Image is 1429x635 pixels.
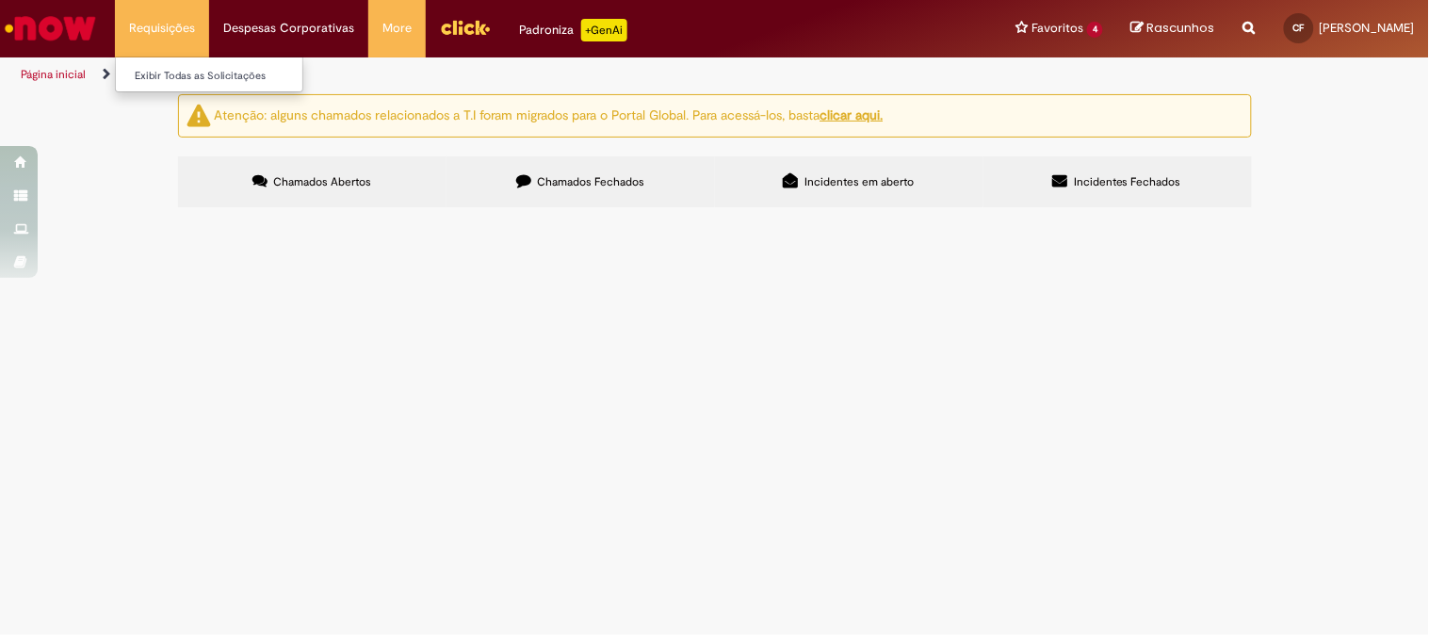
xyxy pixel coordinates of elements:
[116,66,323,87] a: Exibir Todas as Solicitações
[2,9,99,47] img: ServiceNow
[382,19,412,38] span: More
[129,19,195,38] span: Requisições
[1087,22,1103,38] span: 4
[273,174,371,189] span: Chamados Abertos
[223,19,354,38] span: Despesas Corporativas
[581,19,627,41] p: +GenAi
[1074,174,1181,189] span: Incidentes Fechados
[440,13,491,41] img: click_logo_yellow_360x200.png
[537,174,644,189] span: Chamados Fechados
[1293,22,1305,34] span: CF
[1031,19,1083,38] span: Favoritos
[820,106,884,123] a: clicar aqui.
[115,57,303,92] ul: Requisições
[21,67,86,82] a: Página inicial
[804,174,914,189] span: Incidentes em aberto
[519,19,627,41] div: Padroniza
[215,106,884,123] ng-bind-html: Atenção: alguns chamados relacionados a T.I foram migrados para o Portal Global. Para acessá-los,...
[1320,20,1415,36] span: [PERSON_NAME]
[14,57,938,92] ul: Trilhas de página
[1147,19,1215,37] span: Rascunhos
[1131,20,1215,38] a: Rascunhos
